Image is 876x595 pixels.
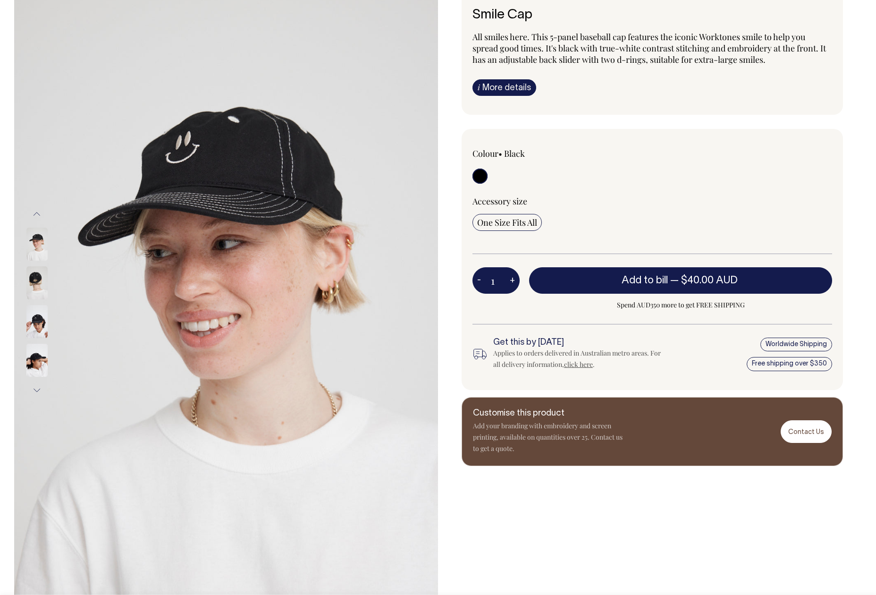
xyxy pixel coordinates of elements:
[472,195,832,207] div: Accessory size
[472,148,616,159] div: Colour
[472,31,832,65] p: All smiles here. This 5-panel baseball cap features the iconic Worktones smile to help you spread...
[30,204,44,225] button: Previous
[472,271,486,290] button: -
[26,228,48,261] img: black
[529,299,832,311] span: Spend AUD350 more to get FREE SHIPPING
[472,214,542,231] input: One Size Fits All
[493,348,669,370] div: Applies to orders delivered in Australian metro areas. For all delivery information, .
[26,344,48,377] img: Smile Cap
[493,338,669,348] h6: Get this by [DATE]
[473,409,624,418] h6: Customise this product
[781,420,832,442] a: Contact Us
[478,82,480,92] span: i
[504,148,525,159] label: Black
[498,148,502,159] span: •
[473,420,624,454] p: Add your branding with embroidery and screen printing, available on quantities over 25. Contact u...
[681,276,738,285] span: $40.00 AUD
[529,267,832,294] button: Add to bill —$40.00 AUD
[26,266,48,299] img: black
[622,276,668,285] span: Add to bill
[30,380,44,401] button: Next
[564,360,593,369] a: click here
[472,79,536,96] a: iMore details
[472,8,832,23] h1: Smile Cap
[477,217,537,228] span: One Size Fits All
[670,276,740,285] span: —
[505,271,520,290] button: +
[26,305,48,338] img: Smile Cap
